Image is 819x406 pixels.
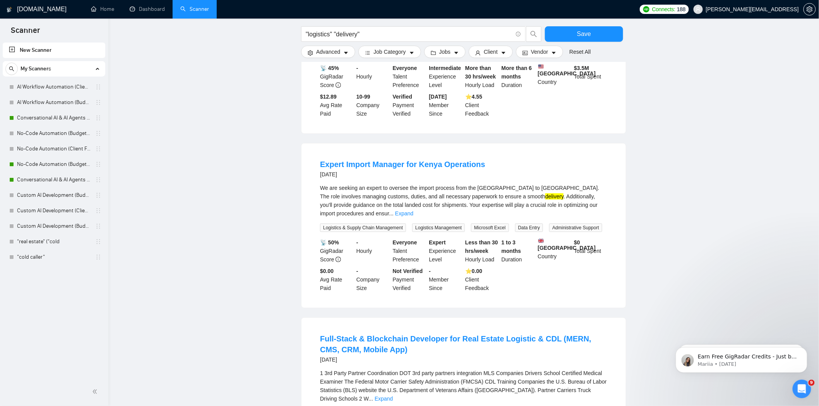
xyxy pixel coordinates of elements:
b: ⭐️ 4.55 [465,94,482,100]
button: userClientcaret-down [469,46,513,58]
a: Custom AI Development (Budget Filters) [17,218,91,234]
span: bars [365,50,370,56]
b: $0.00 [320,268,334,274]
span: caret-down [454,50,459,56]
span: 188 [677,5,685,14]
a: searchScanner [180,6,209,12]
a: Conversational AI & AI Agents (Budget Filters) [17,172,91,188]
div: Company Size [355,267,391,292]
a: Custom AI Development (Client Filters) [17,203,91,218]
span: idcard [523,50,528,56]
span: Data Entry [515,223,543,232]
span: holder [95,84,101,90]
div: GigRadar Score [319,64,355,89]
div: [DATE] [320,355,607,364]
div: Experience Level [427,238,464,264]
span: info-circle [516,32,521,37]
span: info-circle [336,82,341,88]
div: Hourly [355,238,391,264]
a: New Scanner [9,43,99,58]
div: Talent Preference [391,64,428,89]
div: Duration [500,238,536,264]
b: - [429,268,431,274]
b: Expert [429,239,446,246]
div: Avg Rate Paid [319,267,355,292]
button: barsJob Categorycaret-down [358,46,421,58]
span: Connects: [652,5,675,14]
div: Member Since [427,92,464,118]
a: AI Workflow Automation (Budget Filters) [17,95,91,110]
span: Job Category [374,48,406,56]
div: Country [536,64,573,89]
b: $12.89 [320,94,337,100]
button: settingAdvancedcaret-down [301,46,355,58]
b: More than 30 hrs/week [465,65,496,80]
button: folderJobscaret-down [424,46,466,58]
span: caret-down [551,50,557,56]
a: "real estate" ("cold [17,234,91,249]
span: holder [95,161,101,167]
a: No-Code Automation (Budget Filters) [17,126,91,141]
span: caret-down [501,50,506,56]
img: upwork-logo.png [643,6,649,12]
span: Advanced [316,48,340,56]
mark: delivery [545,193,564,200]
b: Everyone [393,65,417,71]
button: Save [545,26,623,42]
div: Hourly Load [464,238,500,264]
b: $ 3.5M [574,65,589,71]
b: Verified [393,94,413,100]
span: holder [95,99,101,106]
b: [DATE] [429,94,447,100]
div: GigRadar Score [319,238,355,264]
a: No-Code Automation (Budget Filters W4, Aug) [17,157,91,172]
span: holder [95,239,101,245]
b: - [356,65,358,71]
div: Client Feedback [464,92,500,118]
div: [DATE] [320,170,485,179]
b: Intermediate [429,65,461,71]
div: Duration [500,64,536,89]
span: Save [577,29,591,39]
span: search [526,31,541,38]
b: - [356,239,358,246]
div: Member Since [427,267,464,292]
span: user [696,7,701,12]
li: New Scanner [3,43,105,58]
button: search [526,26,541,42]
b: 📡 50% [320,239,339,246]
span: Logistics & Supply Chain Management [320,223,406,232]
div: Company Size [355,92,391,118]
div: Payment Verified [391,267,428,292]
span: Administrative Support [549,223,602,232]
b: [GEOGRAPHIC_DATA] [538,238,596,251]
span: Jobs [439,48,451,56]
b: $ 0 [574,239,580,246]
b: 1 to 3 months [502,239,521,254]
b: 10-99 [356,94,370,100]
span: setting [308,50,313,56]
a: Reset All [569,48,591,56]
span: ... [368,396,373,402]
span: holder [95,177,101,183]
a: No-Code Automation (Client Filters) [17,141,91,157]
img: 🇺🇸 [538,64,544,69]
div: 1 3rd Party Partner Coordination DOT 3rd party partners integration MLS Companies Drivers School ... [320,369,607,403]
span: search [6,66,17,72]
div: Hourly [355,64,391,89]
a: Expand [395,210,413,217]
div: Total Spent [572,64,609,89]
span: ... [389,210,394,217]
div: Hourly Load [464,64,500,89]
a: dashboardDashboard [130,6,165,12]
a: "cold caller" [17,249,91,265]
b: More than 6 months [502,65,532,80]
span: caret-down [409,50,415,56]
span: holder [95,146,101,152]
span: user [475,50,481,56]
div: Avg Rate Paid [319,92,355,118]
